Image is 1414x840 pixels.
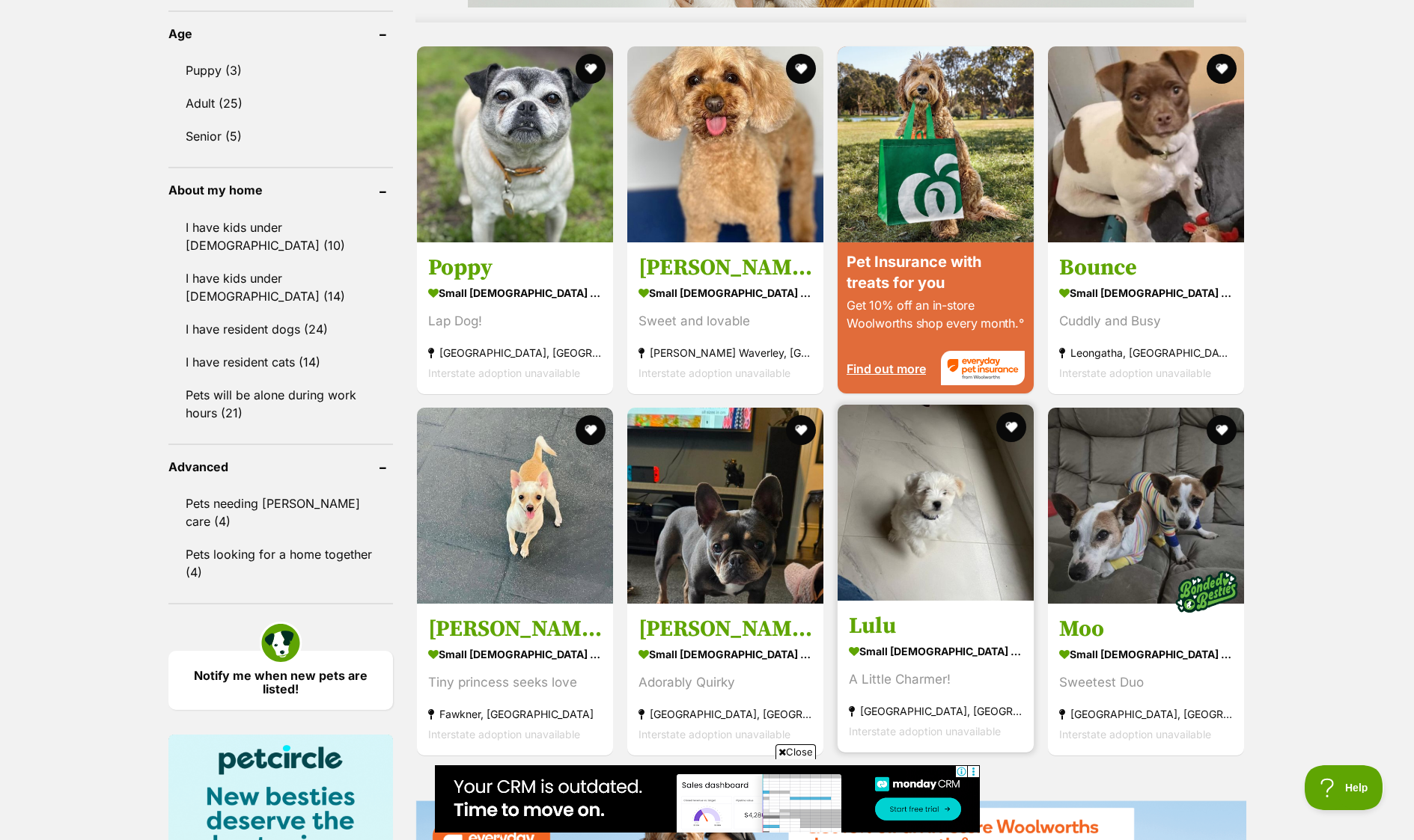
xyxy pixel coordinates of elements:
strong: [GEOGRAPHIC_DATA], [GEOGRAPHIC_DATA] [1059,704,1233,724]
strong: small [DEMOGRAPHIC_DATA] Dog [639,643,812,665]
a: Senior (5) [168,120,393,152]
button: favourite [576,415,606,445]
img: Mitzi - Poodle (Toy) Dog [627,46,823,242]
div: Cuddly and Busy [1059,310,1233,331]
header: Age [168,27,393,40]
a: Lulu small [DEMOGRAPHIC_DATA] Dog A Little Charmer! [GEOGRAPHIC_DATA], [GEOGRAPHIC_DATA] Intersta... [838,601,1034,752]
strong: Fawkner, [GEOGRAPHIC_DATA] [428,704,602,724]
img: Lily Tamblyn - French Bulldog [627,408,823,604]
button: favourite [786,415,816,445]
span: Interstate adoption unavailable [428,366,580,378]
img: Bounce - Jack Russell Terrier x Pug Dog [1048,46,1244,242]
strong: [PERSON_NAME] Waverley, [GEOGRAPHIC_DATA] [639,342,812,362]
strong: [GEOGRAPHIC_DATA], [GEOGRAPHIC_DATA] [639,704,812,724]
div: A Little Charmer! [849,669,1023,690]
iframe: Advertisement [435,765,980,833]
img: Moo - Jack Russell Terrier Dog [1048,408,1244,604]
h3: [PERSON_NAME] [639,615,812,643]
iframe: Help Scout Beacon - Open [1305,765,1384,810]
img: Lulu - Maltese Dog [838,405,1034,601]
div: Sweet and lovable [639,310,812,331]
a: Pets looking for a home together (4) [168,539,393,588]
a: Notify me when new pets are listed! [168,651,393,710]
strong: small [DEMOGRAPHIC_DATA] Dog [849,640,1023,662]
a: [PERSON_NAME] small [DEMOGRAPHIC_DATA] Dog Adorably Quirky [GEOGRAPHIC_DATA], [GEOGRAPHIC_DATA] I... [627,604,823,755]
img: bonded besties [1170,554,1245,629]
a: I have resident dogs (24) [168,313,393,345]
span: Close [775,744,816,759]
a: I have kids under [DEMOGRAPHIC_DATA] (14) [168,263,393,312]
div: Tiny princess seeks love [428,672,602,693]
strong: small [DEMOGRAPHIC_DATA] Dog [1059,643,1233,665]
header: Advanced [168,460,393,473]
a: I have resident cats (14) [168,346,393,378]
a: Puppy (3) [168,55,393,86]
span: Interstate adoption unavailable [1059,728,1211,741]
h3: Lulu [849,612,1023,640]
button: favourite [1207,54,1237,84]
strong: small [DEMOGRAPHIC_DATA] Dog [428,281,602,303]
span: Interstate adoption unavailable [639,728,790,741]
strong: small [DEMOGRAPHIC_DATA] Dog [1059,281,1233,303]
button: favourite [1207,415,1237,445]
strong: small [DEMOGRAPHIC_DATA] Dog [428,643,602,665]
span: Interstate adoption unavailable [639,366,790,378]
a: Moo small [DEMOGRAPHIC_DATA] Dog Sweetest Duo [GEOGRAPHIC_DATA], [GEOGRAPHIC_DATA] Interstate ado... [1048,604,1244,755]
a: Poppy small [DEMOGRAPHIC_DATA] Dog Lap Dog! [GEOGRAPHIC_DATA], [GEOGRAPHIC_DATA] Interstate adopt... [417,242,613,393]
a: Adult (25) [168,88,393,119]
span: Interstate adoption unavailable [1059,366,1211,378]
a: I have kids under [DEMOGRAPHIC_DATA] (10) [168,212,393,261]
div: Sweetest Duo [1059,672,1233,693]
div: Adorably Quirky [639,672,812,693]
a: [PERSON_NAME] small [DEMOGRAPHIC_DATA] Dog Sweet and lovable [PERSON_NAME] Waverley, [GEOGRAPHIC_... [627,242,823,393]
h3: [PERSON_NAME] [639,253,812,281]
button: favourite [786,54,816,84]
a: Bounce small [DEMOGRAPHIC_DATA] Dog Cuddly and Busy Leongatha, [GEOGRAPHIC_DATA] Interstate adopt... [1048,242,1244,393]
div: Lap Dog! [428,310,602,331]
span: Interstate adoption unavailable [428,728,580,741]
a: [PERSON_NAME] small [DEMOGRAPHIC_DATA] Dog Tiny princess seeks love Fawkner, [GEOGRAPHIC_DATA] In... [417,604,613,755]
img: Poppy - Pug Dog [417,46,613,242]
button: favourite [576,54,606,84]
h3: Bounce [1059,253,1233,281]
a: Pets needing [PERSON_NAME] care (4) [168,488,393,537]
h3: Poppy [428,253,602,281]
h3: Moo [1059,615,1233,643]
strong: Leongatha, [GEOGRAPHIC_DATA] [1059,342,1233,362]
h3: [PERSON_NAME] [428,615,602,643]
header: About my home [168,183,393,197]
img: Holly Silvanus - Jack Russell Terrier Dog [417,408,613,604]
button: favourite [996,412,1026,442]
a: Pets will be alone during work hours (21) [168,379,393,429]
strong: small [DEMOGRAPHIC_DATA] Dog [639,281,812,303]
strong: [GEOGRAPHIC_DATA], [GEOGRAPHIC_DATA] [849,701,1023,721]
span: Interstate adoption unavailable [849,725,1001,738]
strong: [GEOGRAPHIC_DATA], [GEOGRAPHIC_DATA] [428,342,602,362]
